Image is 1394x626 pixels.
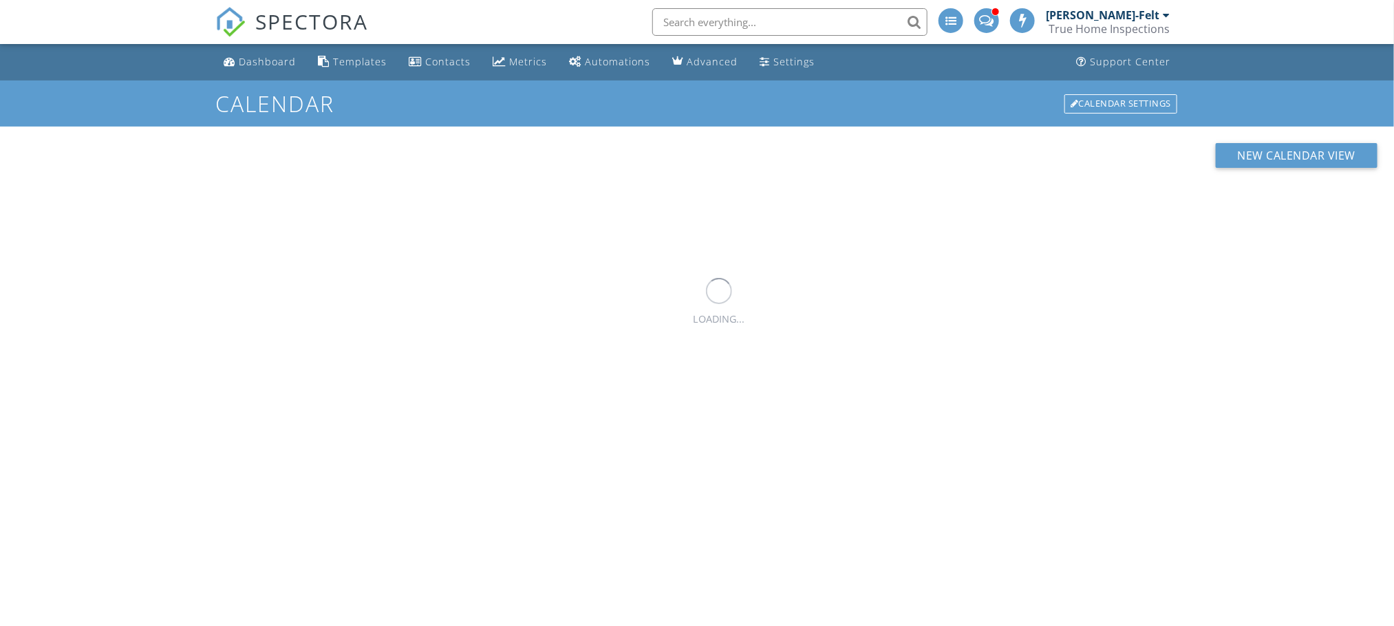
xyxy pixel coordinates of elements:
div: Templates [333,55,387,68]
a: Metrics [487,50,553,75]
a: Dashboard [218,50,301,75]
a: Settings [754,50,820,75]
div: True Home Inspections [1049,22,1170,36]
a: Advanced [667,50,743,75]
a: Automations (Advanced) [564,50,656,75]
a: SPECTORA [215,19,368,47]
a: Calendar Settings [1063,93,1179,115]
div: Dashboard [239,55,296,68]
div: Metrics [509,55,547,68]
div: Advanced [687,55,738,68]
div: Contacts [425,55,471,68]
div: Calendar Settings [1064,94,1177,114]
div: LOADING... [693,312,744,327]
input: Search everything... [652,8,927,36]
a: Support Center [1071,50,1176,75]
h1: Calendar [215,91,1179,116]
div: Settings [773,55,815,68]
div: Support Center [1090,55,1170,68]
button: New Calendar View [1216,143,1378,168]
div: Automations [585,55,650,68]
a: Templates [312,50,392,75]
div: [PERSON_NAME]-Felt [1046,8,1159,22]
img: The Best Home Inspection Software - Spectora [215,7,246,37]
span: SPECTORA [255,7,368,36]
a: Contacts [403,50,476,75]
